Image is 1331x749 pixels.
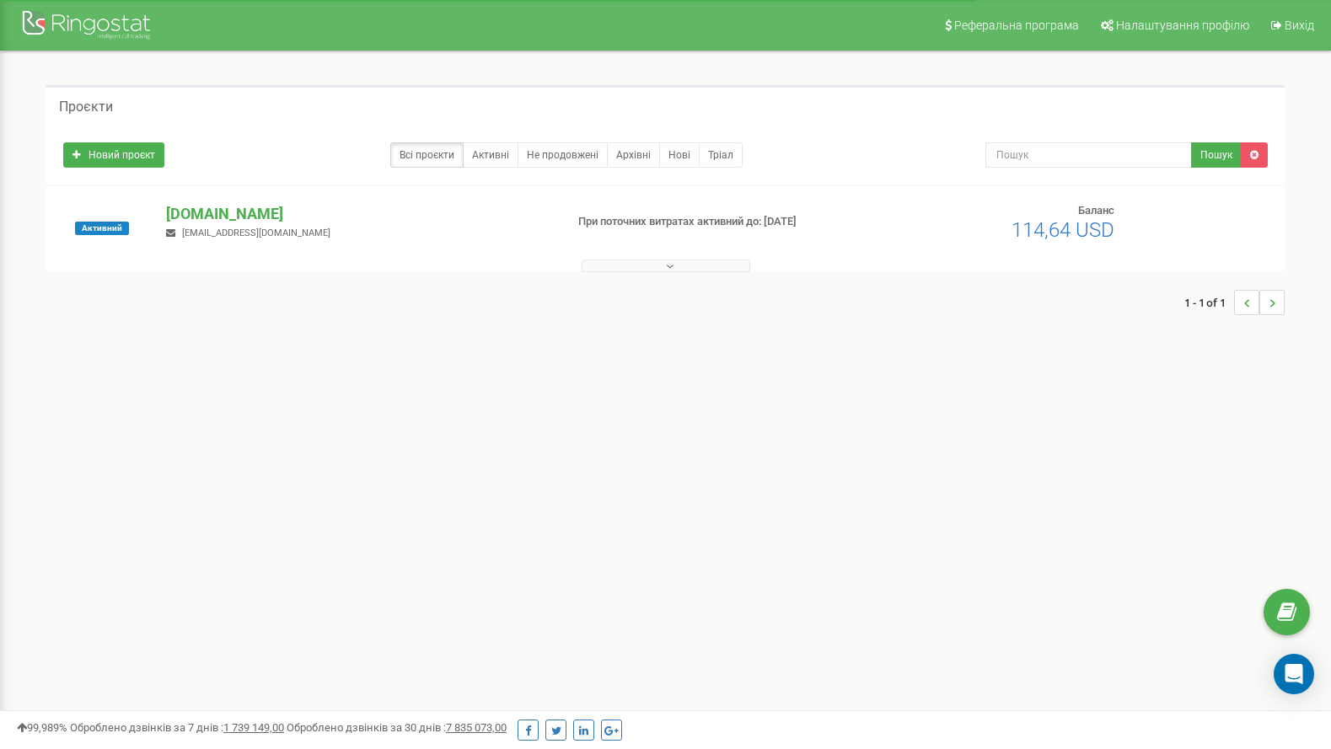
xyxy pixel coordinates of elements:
span: [EMAIL_ADDRESS][DOMAIN_NAME] [182,227,330,238]
span: Вихід [1285,19,1314,32]
a: Архівні [607,142,660,168]
p: [DOMAIN_NAME] [166,203,550,225]
span: Оброблено дзвінків за 30 днів : [287,721,507,734]
nav: ... [1184,273,1285,332]
a: Активні [463,142,518,168]
u: 7 835 073,00 [446,721,507,734]
span: Активний [75,222,129,235]
p: При поточних витратах активний до: [DATE] [578,214,861,230]
div: Open Intercom Messenger [1274,654,1314,694]
a: Нові [659,142,700,168]
span: Баланс [1078,204,1114,217]
h5: Проєкти [59,99,113,115]
span: Реферальна програма [954,19,1079,32]
span: 114,64 USD [1012,218,1114,242]
span: Оброблено дзвінків за 7 днів : [70,721,284,734]
button: Пошук [1191,142,1242,168]
input: Пошук [985,142,1192,168]
a: Новий проєкт [63,142,164,168]
span: 99,989% [17,721,67,734]
span: 1 - 1 of 1 [1184,290,1234,315]
a: Всі проєкти [390,142,464,168]
u: 1 739 149,00 [223,721,284,734]
span: Налаштування профілю [1116,19,1249,32]
a: Тріал [699,142,743,168]
a: Не продовжені [518,142,608,168]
